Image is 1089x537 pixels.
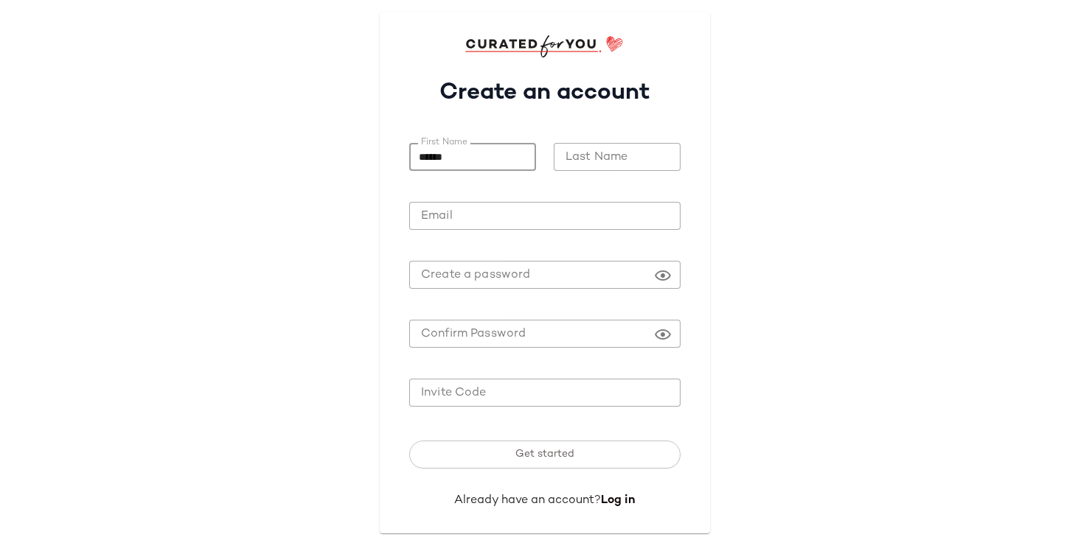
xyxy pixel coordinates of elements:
[465,35,624,57] img: cfy_login_logo.DGdB1djN.svg
[454,494,601,507] span: Already have an account?
[409,57,681,119] h1: Create an account
[409,441,681,468] button: Get started
[601,494,636,507] a: Log in
[515,449,574,460] span: Get started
